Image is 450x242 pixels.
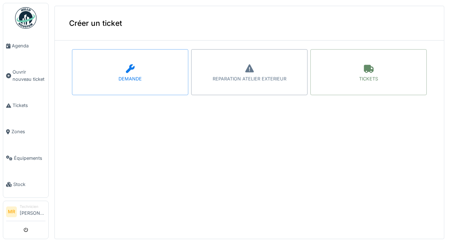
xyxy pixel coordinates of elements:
div: REPARATION ATELIER EXTERIEUR [213,75,286,82]
span: Équipements [14,155,45,162]
span: Stock [13,181,45,188]
div: TICKETS [359,75,378,82]
a: Stock [3,171,48,197]
span: Tickets [13,102,45,109]
li: [PERSON_NAME] [20,204,45,219]
a: Tickets [3,92,48,118]
div: DEMANDE [118,75,142,82]
span: Ouvrir nouveau ticket [13,69,45,82]
div: Créer un ticket [55,6,444,41]
a: Agenda [3,33,48,59]
a: Équipements [3,145,48,171]
span: Zones [11,128,45,135]
span: Agenda [12,42,45,49]
img: Badge_color-CXgf-gQk.svg [15,7,37,29]
div: Technicien [20,204,45,209]
li: MR [6,206,17,217]
a: Ouvrir nouveau ticket [3,59,48,92]
a: MR Technicien[PERSON_NAME] [6,204,45,221]
a: Zones [3,118,48,145]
